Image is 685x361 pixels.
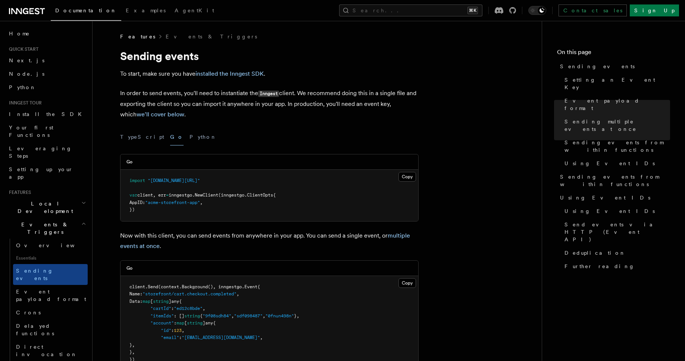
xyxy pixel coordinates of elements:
button: Go [170,129,184,145]
span: Next.js [9,57,44,63]
a: Python [6,81,88,94]
span: : [171,306,174,311]
span: Features [6,189,31,195]
a: installed the Inngest SDK [196,70,264,77]
span: }, [129,342,135,348]
a: multiple events at once [120,232,410,249]
h3: Go [126,159,132,165]
span: Sending events from within functions [560,173,670,188]
h1: Sending events [120,49,419,63]
span: Using Event IDs [564,207,655,215]
h3: Go [126,265,132,271]
span: "[EMAIL_ADDRESS][DOMAIN_NAME]" [182,335,260,340]
span: Send [148,284,158,289]
span: inngestgo. [169,192,195,198]
span: Your first Functions [9,125,53,138]
span: Data: [129,299,143,304]
span: , [260,335,263,340]
a: Event payload format [562,94,670,115]
span: Python [9,84,36,90]
span: }, [294,313,299,318]
a: Your first Functions [6,121,88,142]
button: Local Development [6,197,88,218]
span: Name: [129,291,143,296]
a: Delayed functions [13,319,88,340]
span: client, err [137,192,166,198]
a: Sending events [13,264,88,285]
span: Node.js [9,71,44,77]
span: Sending events [560,63,635,70]
kbd: ⌘K [467,7,478,14]
a: Setting up your app [6,163,88,183]
span: "storefront/cart.checkout.completed" [143,291,237,296]
span: Deduplication [564,249,626,257]
a: Sending events from within functions [557,170,670,191]
span: Setting up your app [9,166,73,180]
span: 123 [174,328,182,333]
span: Using Event IDs [564,160,655,167]
span: = [166,192,169,198]
span: "9f08sdh84" [203,313,231,318]
p: To start, make sure you have . [120,69,419,79]
a: Overview [13,239,88,252]
span: NewClient [195,192,218,198]
a: Sign Up [630,4,679,16]
a: Setting an Event Key [562,73,670,94]
span: Event payload format [564,97,670,112]
button: Copy [398,278,416,288]
a: Sending events [557,60,670,73]
a: Node.js [6,67,88,81]
span: (context. [158,284,182,289]
span: Inngest tour [6,100,42,106]
span: "cartId" [150,306,171,311]
a: Crons [13,306,88,319]
span: : [179,335,182,340]
span: ]any{ [203,320,216,326]
span: Events & Triggers [6,221,81,236]
a: Sending events from within functions [562,136,670,157]
span: map [176,320,184,326]
span: client. [129,284,148,289]
a: we'll cover below [137,111,184,118]
span: Using Event IDs [560,194,650,201]
button: Search...⌘K [339,4,482,16]
span: Further reading [564,263,635,270]
span: , [182,328,184,333]
span: Leveraging Steps [9,145,72,159]
span: "account" [150,320,174,326]
span: "itemIds" [150,313,174,318]
p: In order to send events, you'll need to instantiate the client. We recommend doing this in a sing... [120,88,419,120]
a: Event payload format [13,285,88,306]
span: "sdf098487" [234,313,263,318]
span: [ [184,320,187,326]
span: Send events via HTTP (Event API) [564,221,670,243]
span: string [184,313,200,318]
span: , [200,200,203,205]
span: Home [9,30,30,37]
span: Crons [16,310,41,316]
a: Documentation [51,2,121,21]
button: Events & Triggers [6,218,88,239]
span: Sending events [16,268,53,281]
a: Contact sales [559,4,627,16]
span: : [] [174,313,184,318]
span: "email" [161,335,179,340]
button: Python [190,129,217,145]
span: Quick start [6,46,38,52]
span: map [143,299,150,304]
span: , [203,306,205,311]
span: Install the SDK [9,111,86,117]
span: Examples [126,7,166,13]
span: "ed12c8bde" [174,306,203,311]
a: Further reading [562,260,670,273]
button: Copy [398,172,416,182]
span: : [171,328,174,333]
span: string [187,320,203,326]
a: Sending multiple events at once [562,115,670,136]
span: Sending events from within functions [564,139,670,154]
a: Events & Triggers [166,33,257,40]
span: Essentials [13,252,88,264]
span: , [237,291,239,296]
span: Setting an Event Key [564,76,670,91]
span: Features [120,33,155,40]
